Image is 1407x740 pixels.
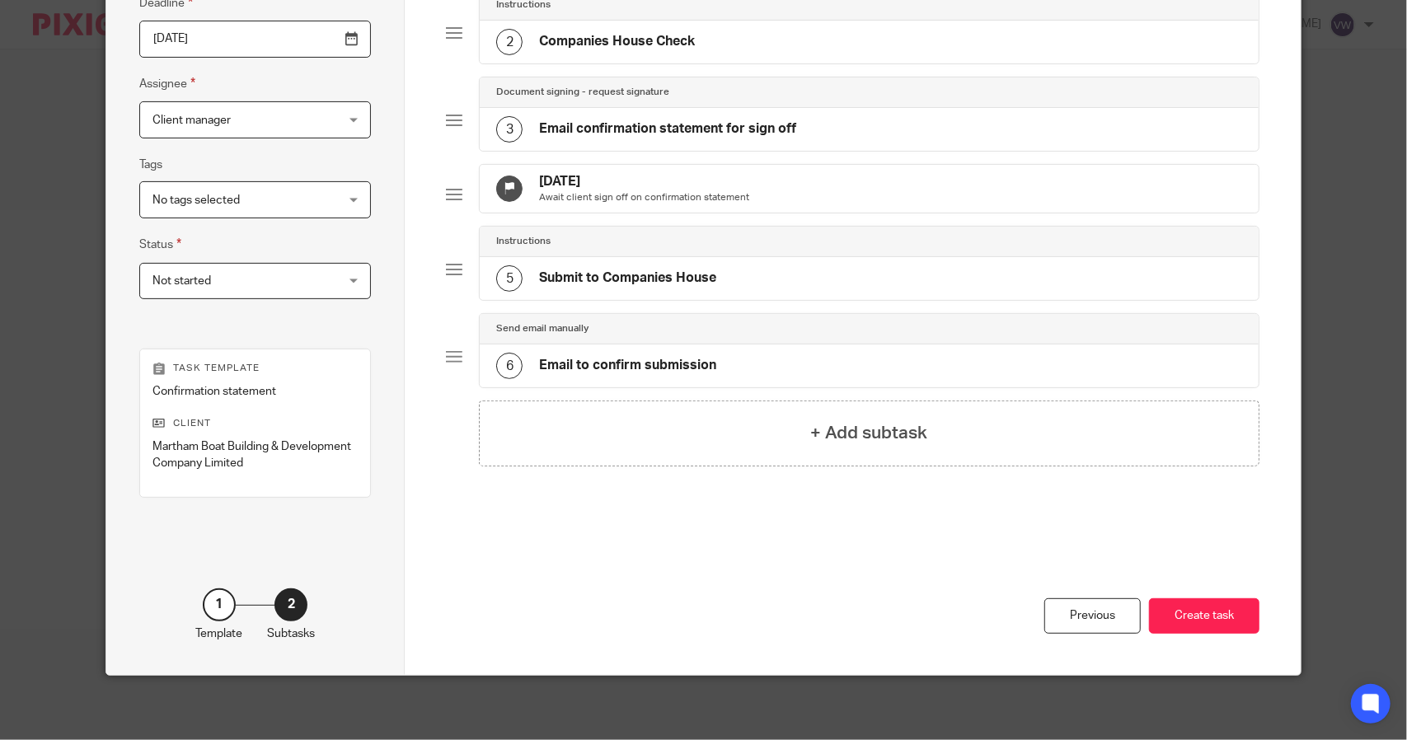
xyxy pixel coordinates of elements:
[539,33,695,50] h4: Companies House Check
[203,588,236,621] div: 1
[539,357,716,374] h4: Email to confirm submission
[539,120,796,138] h4: Email confirmation statement for sign off
[152,362,358,375] p: Task template
[152,194,240,206] span: No tags selected
[496,235,551,248] h4: Instructions
[496,353,523,379] div: 6
[139,235,181,254] label: Status
[539,173,749,190] h4: [DATE]
[496,265,523,292] div: 5
[139,74,195,93] label: Assignee
[1044,598,1141,634] div: Previous
[139,157,162,173] label: Tags
[267,625,315,642] p: Subtasks
[274,588,307,621] div: 2
[152,417,358,430] p: Client
[496,116,523,143] div: 3
[496,29,523,55] div: 2
[152,275,211,287] span: Not started
[152,383,358,400] p: Confirmation statement
[1149,598,1259,634] button: Create task
[496,322,589,335] h4: Send email manually
[539,269,716,287] h4: Submit to Companies House
[152,438,358,472] p: Martham Boat Building & Development Company Limited
[152,115,231,126] span: Client manager
[195,625,242,642] p: Template
[496,86,669,99] h4: Document signing - request signature
[139,21,371,58] input: Pick a date
[539,191,749,204] p: Await client sign off on confirmation statement
[811,420,928,446] h4: + Add subtask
